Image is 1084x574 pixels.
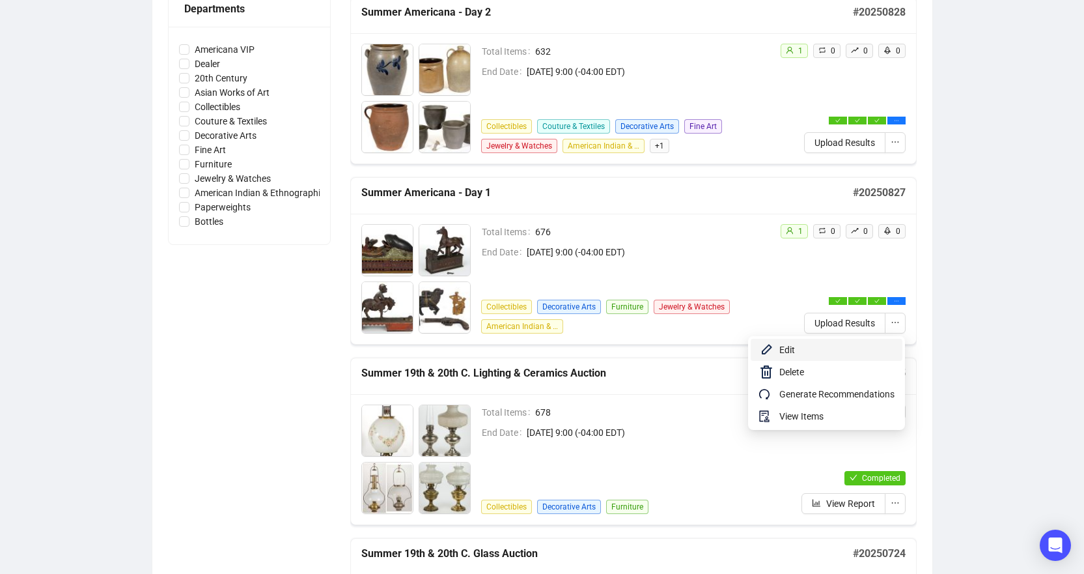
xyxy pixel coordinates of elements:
span: End Date [482,245,527,259]
img: 1_1.jpg [362,225,413,276]
span: Collectibles [481,119,532,134]
span: Fine Art [189,143,231,157]
span: View Report [826,496,875,511]
span: rise [851,46,859,54]
span: user [786,46,794,54]
span: Collectibles [481,300,532,314]
span: 1 [798,46,803,55]
a: Summer Americana - Day 1#20250827Total Items676End Date[DATE] 9:00 (-04:00 EDT)CollectiblesDecora... [350,177,917,345]
span: Generate Recommendations [779,387,895,401]
span: retweet [818,46,826,54]
span: [DATE] 9:00 (-04:00 EDT) [527,245,770,259]
div: Departments [184,1,314,17]
h5: Summer 19th & 20th C. Glass Auction [361,546,853,562]
img: 1001_1.jpg [362,44,413,95]
img: 3_1.jpg [362,282,413,333]
span: 0 [831,227,835,236]
h5: # 20250724 [853,546,906,562]
span: 1 [798,227,803,236]
span: Couture & Textiles [189,114,272,128]
span: Furniture [606,300,648,314]
h5: # 20250827 [853,185,906,201]
span: check [855,298,860,304]
img: 1003_1.jpg [362,102,413,152]
span: Fine Art [684,119,722,134]
span: Couture & Textiles [537,119,610,134]
span: Total Items [482,225,535,239]
span: Furniture [606,500,648,514]
span: Paperweights [189,200,256,214]
span: check [855,118,860,123]
span: Collectibles [481,500,532,514]
span: check [835,118,841,123]
span: Jewelry & Watches [481,139,557,153]
span: 0 [831,46,835,55]
img: svg+xml;base64,PHN2ZyB4bWxucz0iaHR0cDovL3d3dy53My5vcmcvMjAwMC9zdmciIHhtbG5zOnhsaW5rPSJodHRwOi8vd3... [758,342,774,358]
span: Upload Results [814,136,875,150]
span: ellipsis [891,137,900,147]
span: check [850,474,857,481]
img: 1003_1.jpg [362,463,413,513]
span: [DATE] 9:00 (-04:00 EDT) [527,425,770,440]
h5: Summer Americana - Day 1 [361,185,853,201]
img: 1004_1.jpg [419,102,470,152]
button: View Report [801,493,885,514]
span: 0 [896,46,900,55]
span: Decorative Arts [189,128,262,143]
span: ellipsis [894,118,899,123]
span: 0 [863,227,868,236]
span: American Indian & Ethnographic [189,186,330,200]
span: rocket [883,46,891,54]
span: rise [851,227,859,235]
span: ellipsis [891,498,900,508]
span: Decorative Arts [537,300,601,314]
span: bar-chart [812,498,821,508]
span: End Date [482,425,527,440]
span: + 1 [650,139,669,153]
button: Upload Results [804,313,885,334]
span: Total Items [482,405,535,420]
span: check [835,298,841,304]
span: Edit [779,343,895,357]
span: Total Items [482,44,535,59]
span: Delete [779,365,895,379]
h5: Summer 19th & 20th C. Lighting & Ceramics Auction [361,366,853,381]
img: svg+xml;base64,PHN2ZyB4bWxucz0iaHR0cDovL3d3dy53My5vcmcvMjAwMC9zdmciIHhtbG5zOnhsaW5rPSJodHRwOi8vd3... [758,364,774,380]
span: ellipsis [891,318,900,327]
h5: Summer Americana - Day 2 [361,5,853,20]
span: Collectibles [189,100,245,114]
span: redo [758,386,774,402]
img: 1001_1.jpg [362,405,413,456]
img: 1004_1.jpg [419,463,470,513]
a: Summer 19th & 20th C. Lighting & Ceramics Auction#20250725Total Items678End Date[DATE] 9:00 (-04:... [350,358,917,525]
img: 1002_1.jpg [419,405,470,456]
span: Dealer [189,57,225,71]
span: Americana VIP [189,42,260,57]
img: 4_1.jpg [419,282,470,333]
span: Furniture [189,157,237,171]
span: American Indian & Ethnographic [481,319,563,334]
span: retweet [818,227,826,235]
span: End Date [482,65,527,79]
span: [DATE] 9:00 (-04:00 EDT) [527,65,770,79]
button: Upload Results [804,132,885,153]
span: 676 [535,225,770,239]
span: 20th Century [189,71,253,85]
span: check [874,298,880,304]
span: ellipsis [894,298,899,304]
span: View Items [779,409,895,423]
span: American Indian & Ethnographic [563,139,645,153]
span: rocket [883,227,891,235]
span: user [786,227,794,235]
span: audit [758,409,774,424]
span: Asian Works of Art [189,85,275,100]
span: 678 [535,405,770,420]
span: Bottles [189,214,229,229]
span: Decorative Arts [537,500,601,514]
span: Decorative Arts [615,119,679,134]
img: 2_1.jpg [419,225,470,276]
span: Jewelry & Watches [654,300,730,314]
span: 0 [863,46,868,55]
span: Upload Results [814,316,875,330]
span: 0 [896,227,900,236]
